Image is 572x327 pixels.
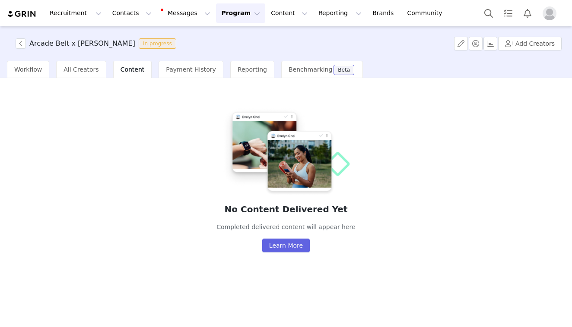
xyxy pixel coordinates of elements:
button: Recruitment [44,3,107,23]
span: Benchmarking [289,66,332,73]
img: grin logo [7,10,37,18]
span: In progress [139,38,176,49]
button: Content [266,3,313,23]
button: Search [479,3,498,23]
span: Reporting [238,66,267,73]
h3: Arcade Belt x [PERSON_NAME] [29,38,135,49]
a: Brands [367,3,401,23]
span: [object Object] [16,38,180,49]
button: Add Creators [498,37,562,50]
button: Notifications [518,3,537,23]
a: Tasks [499,3,518,23]
button: Learn More [262,239,310,252]
button: Contacts [107,3,157,23]
img: delivered-empty%402x.png [221,106,351,196]
button: Program [216,3,265,23]
p: Completed delivered content will appear here [216,223,355,232]
a: Community [402,3,451,23]
span: All Creators [64,66,99,73]
div: Beta [338,67,350,72]
span: Payment History [166,66,216,73]
span: Content [121,66,145,73]
button: Profile [537,6,565,20]
span: Workflow [14,66,42,73]
button: Reporting [313,3,367,23]
button: Messages [157,3,216,23]
img: placeholder-profile.jpg [543,6,556,20]
h2: No Content Delivered Yet [216,203,355,216]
